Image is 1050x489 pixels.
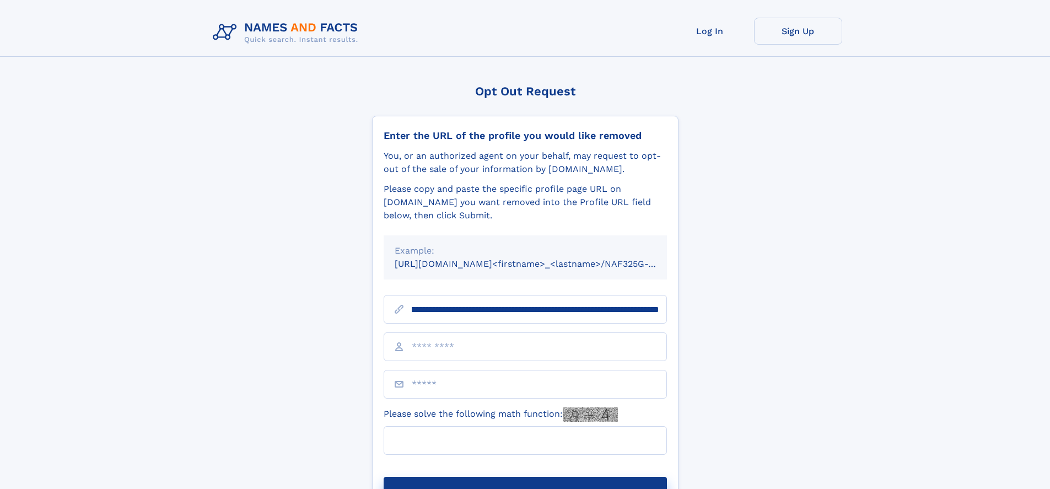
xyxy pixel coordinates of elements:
[666,18,754,45] a: Log In
[384,149,667,176] div: You, or an authorized agent on your behalf, may request to opt-out of the sale of your informatio...
[384,407,618,422] label: Please solve the following math function:
[395,259,688,269] small: [URL][DOMAIN_NAME]<firstname>_<lastname>/NAF325G-xxxxxxxx
[384,130,667,142] div: Enter the URL of the profile you would like removed
[754,18,842,45] a: Sign Up
[372,84,679,98] div: Opt Out Request
[395,244,656,257] div: Example:
[384,182,667,222] div: Please copy and paste the specific profile page URL on [DOMAIN_NAME] you want removed into the Pr...
[208,18,367,47] img: Logo Names and Facts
